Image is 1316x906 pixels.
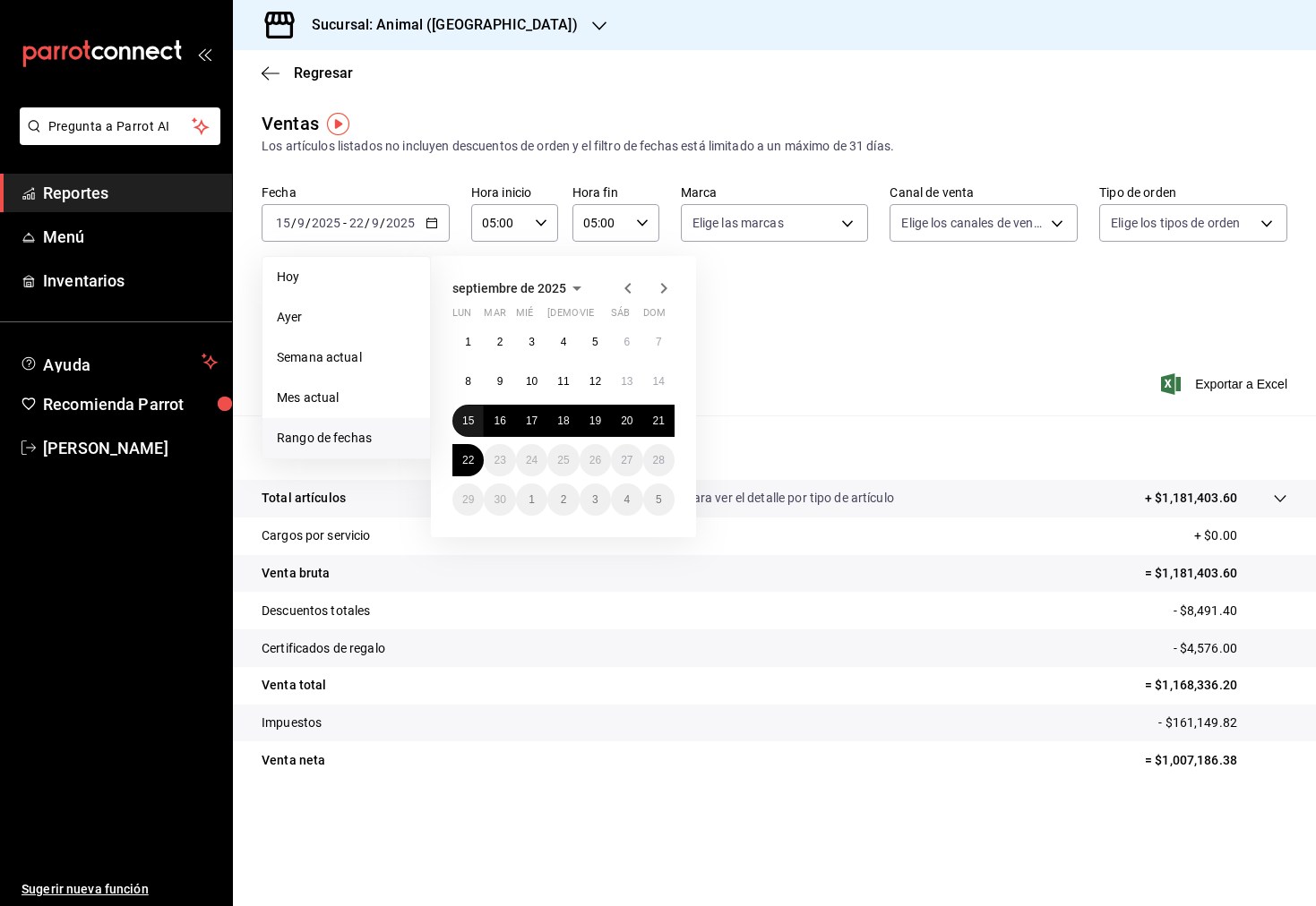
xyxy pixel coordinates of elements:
abbr: 24 de septiembre de 2025 [526,454,538,466]
abbr: 7 de septiembre de 2025 [656,336,662,348]
button: 27 de septiembre de 2025 [611,444,642,476]
abbr: viernes [580,307,594,326]
span: Semana actual [277,348,416,367]
input: ---- [385,216,416,230]
button: 28 de septiembre de 2025 [643,444,675,476]
p: - $8,491.40 [1174,602,1287,620]
abbr: 28 de septiembre de 2025 [653,454,665,466]
span: Exportar a Excel [1165,373,1287,395]
p: Venta bruta [262,564,330,583]
abbr: 26 de septiembre de 2025 [589,454,601,466]
span: / [380,216,385,230]
span: Pregunta a Parrot AI [48,117,193,136]
p: - $4,576.00 [1174,639,1287,658]
button: 2 de septiembre de 2025 [484,326,515,358]
button: 1 de octubre de 2025 [516,483,547,516]
p: Venta total [262,676,326,695]
button: 21 de septiembre de 2025 [643,405,675,437]
p: Cargos por servicio [262,526,371,545]
abbr: 1 de octubre de 2025 [529,493,535,506]
abbr: lunes [452,307,471,326]
p: = $1,007,186.38 [1145,751,1287,770]
abbr: sábado [611,307,630,326]
p: + $0.00 [1194,526,1287,545]
button: open_drawer_menu [197,47,211,61]
span: Mes actual [277,389,416,407]
abbr: 17 de septiembre de 2025 [526,415,538,427]
p: - $161,149.82 [1158,714,1287,732]
abbr: 5 de septiembre de 2025 [592,336,598,348]
abbr: 10 de septiembre de 2025 [526,375,538,388]
span: Sugerir nueva función [22,880,218,899]
abbr: 23 de septiembre de 2025 [494,454,505,466]
p: Descuentos totales [262,602,370,620]
abbr: 22 de septiembre de 2025 [462,454,474,466]
abbr: martes [484,307,505,326]
button: 25 de septiembre de 2025 [547,444,579,476]
abbr: 12 de septiembre de 2025 [589,375,601,388]
button: 13 de septiembre de 2025 [611,365,642,397]
label: Marca [681,186,869,199]
button: 3 de octubre de 2025 [580,483,611,516]
label: Hora inicio [471,186,558,199]
button: 22 de septiembre de 2025 [452,444,484,476]
button: 17 de septiembre de 2025 [516,405,547,437]
span: Regresar [294,64,353,81]
button: 19 de septiembre de 2025 [580,405,611,437]
label: Hora fin [572,186,659,199]
abbr: 2 de octubre de 2025 [561,493,567,506]
abbr: 30 de septiembre de 2025 [494,493,505,506]
span: Rango de fechas [277,429,416,448]
button: 16 de septiembre de 2025 [484,405,515,437]
span: Elige las marcas [692,214,784,232]
span: Menú [43,225,218,249]
button: 4 de octubre de 2025 [611,483,642,516]
button: 11 de septiembre de 2025 [547,365,579,397]
abbr: 11 de septiembre de 2025 [557,375,569,388]
abbr: jueves [547,307,653,326]
label: Fecha [262,186,450,199]
div: Ventas [262,110,319,137]
span: [PERSON_NAME] [43,436,218,460]
abbr: 27 de septiembre de 2025 [621,454,632,466]
button: 1 de septiembre de 2025 [452,326,484,358]
abbr: 4 de septiembre de 2025 [561,336,567,348]
abbr: 3 de septiembre de 2025 [529,336,535,348]
abbr: 2 de septiembre de 2025 [497,336,503,348]
button: 5 de septiembre de 2025 [580,326,611,358]
p: = $1,181,403.60 [1145,564,1287,583]
p: Impuestos [262,714,322,732]
abbr: 29 de septiembre de 2025 [462,493,474,506]
span: Hoy [277,268,416,286]
button: 4 de septiembre de 2025 [547,326,579,358]
abbr: 6 de septiembre de 2025 [624,336,630,348]
button: 23 de septiembre de 2025 [484,444,515,476]
abbr: 19 de septiembre de 2025 [589,415,601,427]
span: Inventarios [43,269,218,293]
h3: Sucursal: Animal ([GEOGRAPHIC_DATA]) [297,14,578,36]
abbr: miércoles [516,307,533,326]
span: - [343,216,347,230]
button: 30 de septiembre de 2025 [484,483,515,516]
button: 24 de septiembre de 2025 [516,444,547,476]
p: Resumen [262,437,1287,458]
button: 8 de septiembre de 2025 [452,365,484,397]
abbr: domingo [643,307,666,326]
input: -- [275,216,291,230]
button: Pregunta a Parrot AI [20,107,220,145]
button: 9 de septiembre de 2025 [484,365,515,397]
span: septiembre de 2025 [452,281,566,295]
p: Total artículos [262,489,346,508]
abbr: 9 de septiembre de 2025 [497,375,503,388]
abbr: 16 de septiembre de 2025 [494,415,505,427]
button: 7 de septiembre de 2025 [643,326,675,358]
span: Reportes [43,181,218,205]
abbr: 18 de septiembre de 2025 [557,415,569,427]
button: 15 de septiembre de 2025 [452,405,484,437]
button: septiembre de 2025 [452,278,588,299]
button: 10 de septiembre de 2025 [516,365,547,397]
abbr: 8 de septiembre de 2025 [465,375,471,388]
a: Pregunta a Parrot AI [13,130,220,149]
abbr: 20 de septiembre de 2025 [621,415,632,427]
abbr: 13 de septiembre de 2025 [621,375,632,388]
